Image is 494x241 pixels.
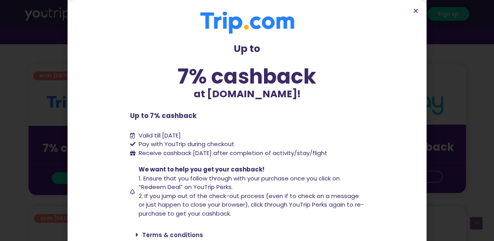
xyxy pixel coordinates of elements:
[130,111,196,120] b: Up to 7% cashback
[139,174,340,191] span: 1. Ensure that you follow through with your purchase once you click on “Redeem Deal” on YouTrip P...
[139,131,181,139] span: Valid till [DATE]
[139,192,364,218] span: 2. If you jump out of the check-out process (even if to check on a message or just happen to clos...
[130,66,364,87] div: 7% cashback
[130,41,364,56] p: Up to
[142,231,203,239] a: Terms & conditions
[137,140,234,149] span: Pay with YouTrip during checkout
[139,149,327,157] span: Receive cashback [DATE] after completion of activity/stay/flight
[130,87,364,102] p: at [DOMAIN_NAME]!
[413,8,419,14] a: Close
[139,165,264,173] span: We want to help you get your cashback!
